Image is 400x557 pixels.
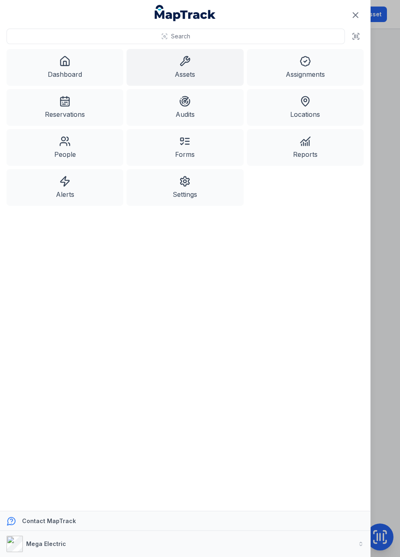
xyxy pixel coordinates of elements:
strong: Mega Electric [26,540,66,547]
a: Assets [127,49,243,86]
a: Forms [127,129,243,166]
a: People [7,129,123,166]
a: MapTrack [155,5,216,21]
button: Close navigation [347,7,364,24]
a: Assignments [247,49,364,86]
a: Alerts [7,169,123,206]
span: Search [171,32,190,40]
a: Locations [247,89,364,126]
button: Search [7,29,345,44]
a: Settings [127,169,243,206]
a: Reports [247,129,364,166]
a: Audits [127,89,243,126]
strong: Contact MapTrack [22,517,76,524]
a: Dashboard [7,49,123,86]
a: Reservations [7,89,123,126]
